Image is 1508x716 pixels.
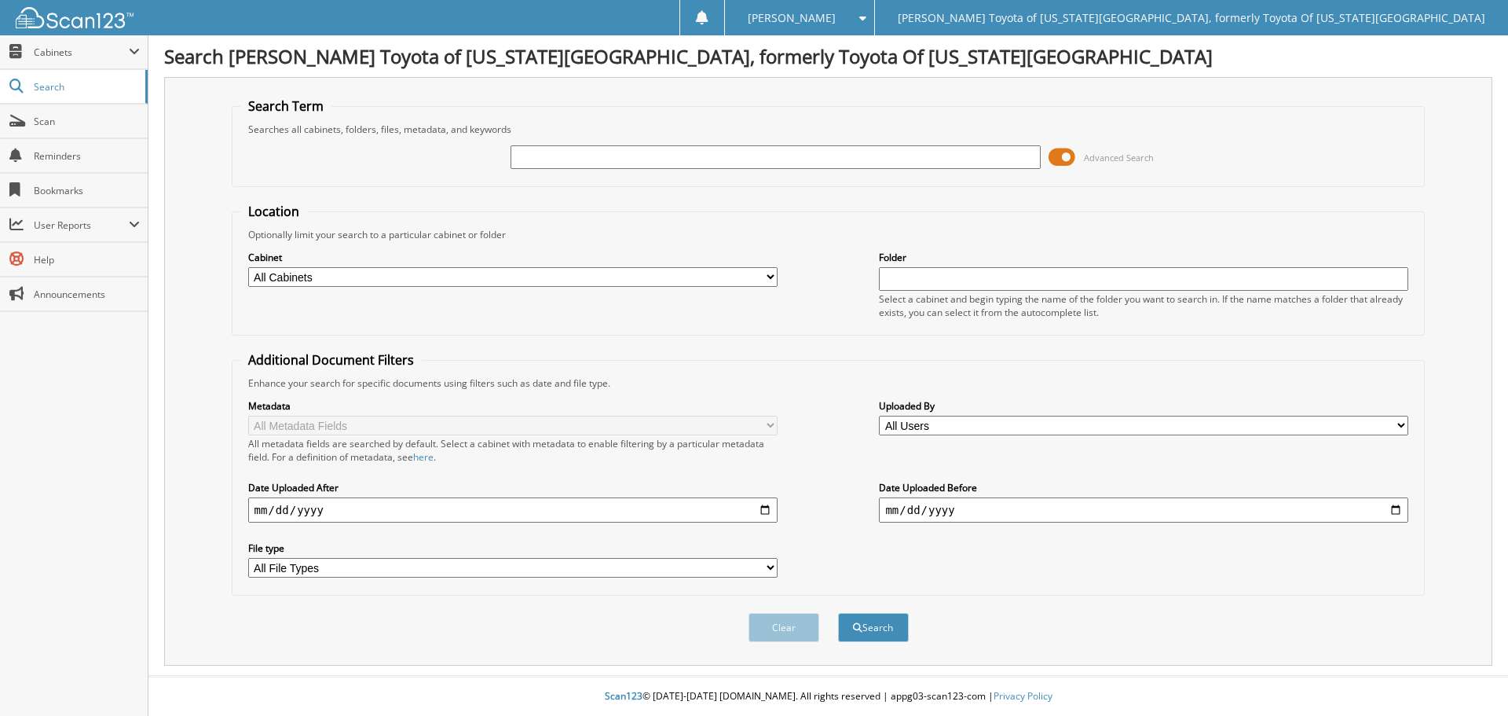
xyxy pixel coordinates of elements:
span: Search [34,80,137,94]
span: Announcements [34,288,140,301]
span: Advanced Search [1084,152,1154,163]
div: Optionally limit your search to a particular cabinet or folder [240,228,1417,241]
label: Cabinet [248,251,778,264]
label: Folder [879,251,1408,264]
a: Privacy Policy [994,689,1052,703]
button: Clear [749,613,819,642]
div: Enhance your search for specific documents using filters such as date and file type. [240,376,1417,390]
span: Help [34,253,140,266]
span: Scan [34,115,140,128]
div: Select a cabinet and begin typing the name of the folder you want to search in. If the name match... [879,292,1408,319]
input: end [879,498,1408,523]
legend: Location [240,203,307,220]
span: Scan123 [605,689,642,703]
span: Bookmarks [34,184,140,197]
legend: Additional Document Filters [240,351,422,369]
label: Metadata [248,399,778,413]
a: here [413,450,434,464]
label: Date Uploaded Before [879,481,1408,494]
label: File type [248,542,778,555]
div: Searches all cabinets, folders, files, metadata, and keywords [240,123,1417,136]
span: [PERSON_NAME] [748,13,836,23]
span: Reminders [34,149,140,163]
h1: Search [PERSON_NAME] Toyota of [US_STATE][GEOGRAPHIC_DATA], formerly Toyota Of [US_STATE][GEOGRAP... [164,43,1492,69]
span: [PERSON_NAME] Toyota of [US_STATE][GEOGRAPHIC_DATA], formerly Toyota Of [US_STATE][GEOGRAPHIC_DATA] [898,13,1485,23]
div: All metadata fields are searched by default. Select a cabinet with metadata to enable filtering b... [248,437,778,464]
label: Uploaded By [879,399,1408,413]
div: © [DATE]-[DATE] [DOMAIN_NAME]. All rights reserved | appg03-scan123-com | [148,677,1508,716]
legend: Search Term [240,97,331,115]
input: start [248,498,778,523]
span: User Reports [34,218,129,232]
span: Cabinets [34,46,129,59]
button: Search [838,613,909,642]
label: Date Uploaded After [248,481,778,494]
img: scan123-logo-white.svg [16,7,134,28]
